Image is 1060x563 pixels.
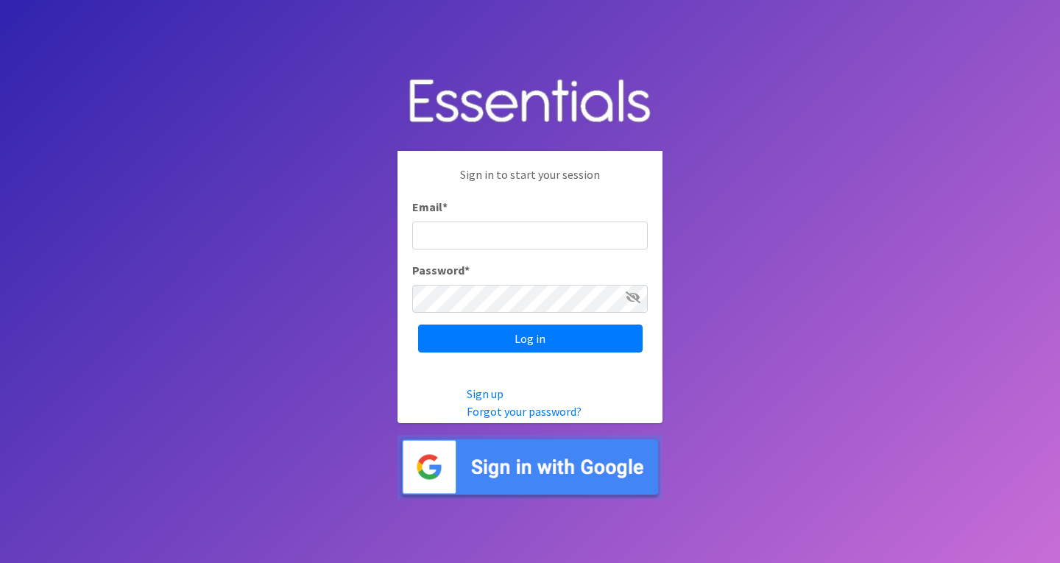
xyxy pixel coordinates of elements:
input: Log in [418,325,643,353]
p: Sign in to start your session [412,166,648,198]
abbr: required [442,199,448,214]
label: Password [412,261,470,279]
label: Email [412,198,448,216]
a: Sign up [467,386,504,401]
abbr: required [464,263,470,277]
img: Human Essentials [397,64,662,140]
a: Forgot your password? [467,404,582,419]
img: Sign in with Google [397,435,662,499]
